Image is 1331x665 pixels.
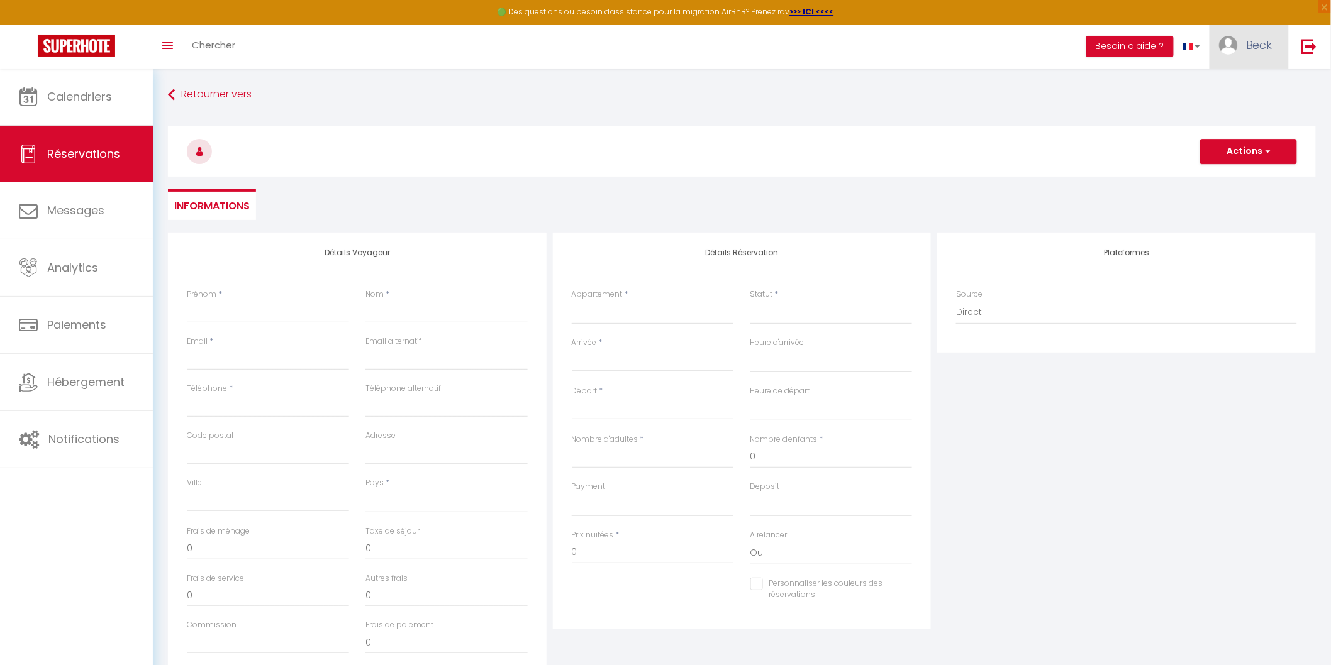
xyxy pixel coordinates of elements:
label: Code postal [187,430,233,442]
img: ... [1219,36,1238,55]
span: Calendriers [47,89,112,104]
label: Deposit [750,481,780,493]
label: Ville [187,477,202,489]
h4: Détails Réservation [572,248,913,257]
label: Nom [365,289,384,300]
label: Appartement [572,289,623,300]
label: Heure de départ [750,385,810,397]
label: Adresse [365,430,396,442]
a: >>> ICI <<<< [790,6,834,17]
button: Actions [1200,139,1297,164]
label: Statut [750,289,773,300]
label: Email alternatif [365,336,421,348]
label: Autres frais [365,573,408,585]
button: Besoin d'aide ? [1086,36,1174,57]
span: Hébergement [47,374,125,390]
span: Paiements [47,317,106,332]
label: Départ [572,385,598,397]
h4: Plateformes [956,248,1297,257]
label: Commission [187,619,237,631]
img: Super Booking [38,35,115,57]
label: Frais de paiement [365,619,433,631]
label: Téléphone alternatif [365,383,441,395]
label: Prix nuitées [572,529,614,541]
span: Analytics [47,260,98,275]
label: Téléphone [187,383,227,395]
label: Prénom [187,289,216,300]
a: Chercher [182,25,245,69]
h4: Détails Voyageur [187,248,528,257]
label: A relancer [750,529,788,541]
a: ... Beck [1210,25,1288,69]
label: Email [187,336,208,348]
a: Retourner vers [168,84,1316,106]
label: Payment [572,481,606,493]
label: Arrivée [572,337,597,349]
label: Nombre d'enfants [750,434,818,446]
span: Messages [47,202,104,218]
span: Notifications [48,431,120,447]
span: Réservations [47,146,120,162]
label: Taxe de séjour [365,525,420,537]
li: Informations [168,189,256,220]
label: Frais de service [187,573,244,585]
label: Frais de ménage [187,525,250,537]
label: Source [956,289,983,300]
label: Heure d'arrivée [750,337,805,349]
label: Nombre d'adultes [572,434,638,446]
span: Chercher [192,38,235,52]
img: logout [1301,38,1317,54]
span: Beck [1246,37,1273,53]
label: Pays [365,477,384,489]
